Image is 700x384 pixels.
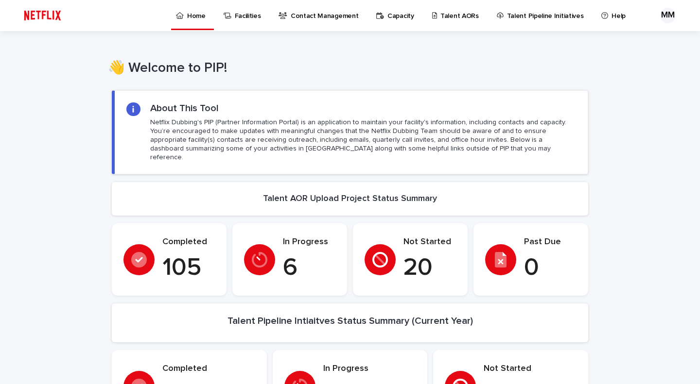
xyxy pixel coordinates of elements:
[403,253,456,283] p: 20
[524,253,577,283] p: 0
[283,253,335,283] p: 6
[403,237,456,248] p: Not Started
[19,6,66,25] img: ifQbXi3ZQGMSEF7WDB7W
[323,364,416,374] p: In Progress
[283,237,335,248] p: In Progress
[524,237,577,248] p: Past Due
[484,364,577,374] p: Not Started
[162,253,215,283] p: 105
[108,60,584,77] h1: 👋 Welcome to PIP!
[162,237,215,248] p: Completed
[150,118,576,162] p: Netflix Dubbing's PIP (Partner Information Portal) is an application to maintain your facility's ...
[162,364,255,374] p: Completed
[150,102,219,114] h2: About This Tool
[263,194,437,204] h2: Talent AOR Upload Project Status Summary
[227,315,473,327] h2: Talent Pipeline Intiaitves Status Summary (Current Year)
[660,8,676,23] div: MM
